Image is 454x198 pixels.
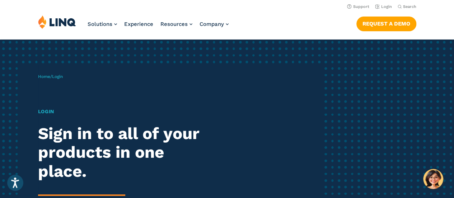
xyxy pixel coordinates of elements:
img: LINQ | K‑12 Software [38,15,76,29]
button: Hello, have a question? Let’s chat. [423,169,443,189]
a: Experience [124,21,153,27]
span: / [38,74,63,79]
nav: Primary Navigation [88,15,229,39]
a: Resources [160,21,192,27]
span: Company [200,21,224,27]
a: Request a Demo [356,17,416,31]
a: Company [200,21,229,27]
button: Open Search Bar [398,4,416,9]
a: Login [375,4,392,9]
span: Search [403,4,416,9]
nav: Button Navigation [356,15,416,31]
h1: Login [38,108,213,115]
a: Support [347,4,369,9]
a: Solutions [88,21,117,27]
span: Solutions [88,21,112,27]
h2: Sign in to all of your products in one place. [38,124,213,181]
a: Home [38,74,50,79]
span: Resources [160,21,188,27]
span: Login [52,74,63,79]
